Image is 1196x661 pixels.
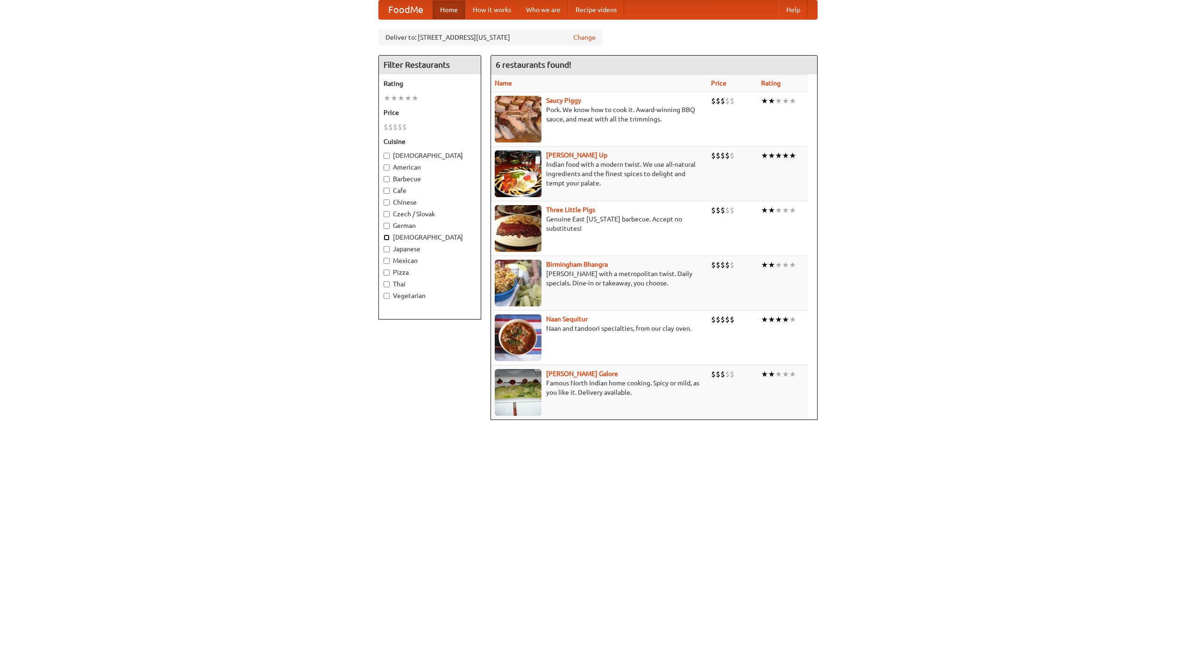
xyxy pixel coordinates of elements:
[730,260,734,270] li: $
[711,205,716,215] li: $
[398,93,405,103] li: ★
[768,260,775,270] li: ★
[568,0,624,19] a: Recipe videos
[546,151,607,159] a: [PERSON_NAME] Up
[789,205,796,215] li: ★
[384,291,476,300] label: Vegetarian
[711,150,716,161] li: $
[730,205,734,215] li: $
[779,0,808,19] a: Help
[730,369,734,379] li: $
[384,211,390,217] input: Czech / Slovak
[789,96,796,106] li: ★
[384,246,390,252] input: Japanese
[789,260,796,270] li: ★
[720,369,725,379] li: $
[495,269,704,288] p: [PERSON_NAME] with a metropolitan twist. Daily specials. Dine-in or takeaway, you choose.
[768,369,775,379] li: ★
[391,93,398,103] li: ★
[495,160,704,188] p: Indian food with a modern twist. We use all-natural ingredients and the finest spices to delight ...
[379,0,433,19] a: FoodMe
[495,96,541,142] img: saucy.jpg
[384,188,390,194] input: Cafe
[789,314,796,325] li: ★
[384,293,390,299] input: Vegetarian
[495,324,704,333] p: Naan and tandoori specialties, from our clay oven.
[495,214,704,233] p: Genuine East [US_STATE] barbecue. Accept no substitutes!
[761,79,781,87] a: Rating
[384,270,390,276] input: Pizza
[393,122,398,132] li: $
[546,370,618,377] a: [PERSON_NAME] Galore
[725,96,730,106] li: $
[384,281,390,287] input: Thai
[730,314,734,325] li: $
[384,258,390,264] input: Mexican
[725,314,730,325] li: $
[546,97,581,104] a: Saucy Piggy
[384,221,476,230] label: German
[384,93,391,103] li: ★
[768,96,775,106] li: ★
[782,314,789,325] li: ★
[496,60,571,69] ng-pluralize: 6 restaurants found!
[378,29,603,46] div: Deliver to: [STREET_ADDRESS][US_STATE]
[402,122,407,132] li: $
[711,96,716,106] li: $
[782,96,789,106] li: ★
[412,93,419,103] li: ★
[716,150,720,161] li: $
[519,0,568,19] a: Who we are
[761,150,768,161] li: ★
[725,150,730,161] li: $
[775,205,782,215] li: ★
[711,314,716,325] li: $
[384,164,390,171] input: American
[384,268,476,277] label: Pizza
[720,314,725,325] li: $
[384,174,476,184] label: Barbecue
[495,378,704,397] p: Famous North Indian home cooking. Spicy or mild, as you like it. Delivery available.
[384,223,390,229] input: German
[495,79,512,87] a: Name
[405,93,412,103] li: ★
[384,209,476,219] label: Czech / Slovak
[720,205,725,215] li: $
[782,260,789,270] li: ★
[720,96,725,106] li: $
[384,176,390,182] input: Barbecue
[495,369,541,416] img: currygalore.jpg
[720,150,725,161] li: $
[761,314,768,325] li: ★
[546,206,595,213] a: Three Little Pigs
[782,369,789,379] li: ★
[775,314,782,325] li: ★
[782,205,789,215] li: ★
[716,205,720,215] li: $
[711,79,726,87] a: Price
[768,314,775,325] li: ★
[761,205,768,215] li: ★
[768,150,775,161] li: ★
[384,108,476,117] h5: Price
[379,56,481,74] h4: Filter Restaurants
[730,96,734,106] li: $
[716,314,720,325] li: $
[768,205,775,215] li: ★
[716,260,720,270] li: $
[761,96,768,106] li: ★
[725,205,730,215] li: $
[546,315,588,323] b: Naan Sequitur
[384,153,390,159] input: [DEMOGRAPHIC_DATA]
[495,260,541,306] img: bhangra.jpg
[761,369,768,379] li: ★
[433,0,465,19] a: Home
[388,122,393,132] li: $
[384,256,476,265] label: Mexican
[495,150,541,197] img: curryup.jpg
[711,369,716,379] li: $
